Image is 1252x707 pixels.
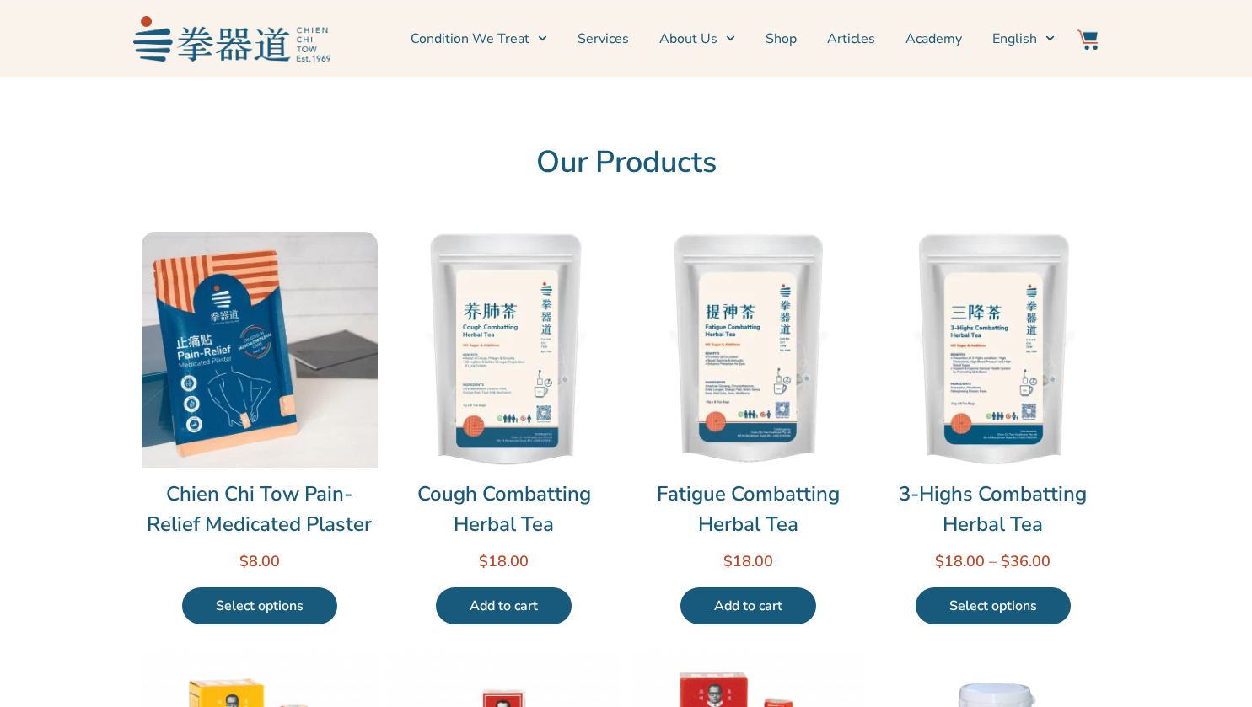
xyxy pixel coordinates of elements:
[905,18,962,60] a: Academy
[1077,29,1098,50] img: Website Icon-03
[411,18,547,60] a: Condition We Treat
[723,551,773,571] bdi: 18.00
[935,551,985,571] bdi: 18.00
[479,551,529,571] bdi: 18.00
[182,587,337,624] a: Select options for “Chien Chi Tow Pain-Relief Medicated Plaster”
[479,551,488,571] span: $
[1001,551,1010,571] span: $
[142,479,378,539] a: Chien Chi Tow Pain-Relief Medicated Plaster
[992,29,1037,49] span: English
[989,551,997,571] span: –
[239,551,280,571] bdi: 8.00
[339,18,1056,60] nav: Menu
[386,232,622,468] img: Cough Combatting Herbal Tea
[239,551,249,571] span: $
[916,587,1071,624] a: Select options for “3-Highs Combatting Herbal Tea”
[631,479,867,539] a: Fatigue Combatting Herbal Tea
[578,18,629,60] a: Services
[680,587,816,624] a: Add to cart: “Fatigue Combatting Herbal Tea”
[992,18,1055,60] a: Switch to English
[827,18,875,60] a: Articles
[935,551,944,571] span: $
[631,232,867,468] img: Fatigue Combatting Herbal Tea
[875,479,1111,539] a: 3-Highs Combatting Herbal Tea
[142,144,1111,181] h2: Our Products
[1001,551,1050,571] bdi: 36.00
[659,18,735,60] a: About Us
[436,587,572,624] a: Add to cart: “Cough Combatting Herbal Tea”
[386,479,622,539] a: Cough Combatting Herbal Tea
[766,18,797,60] a: Shop
[142,232,378,468] img: Chien Chi Tow Pain-Relief Medicated Plaster
[875,232,1111,468] img: 3-Highs Combatting Herbal Tea
[723,551,733,571] span: $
